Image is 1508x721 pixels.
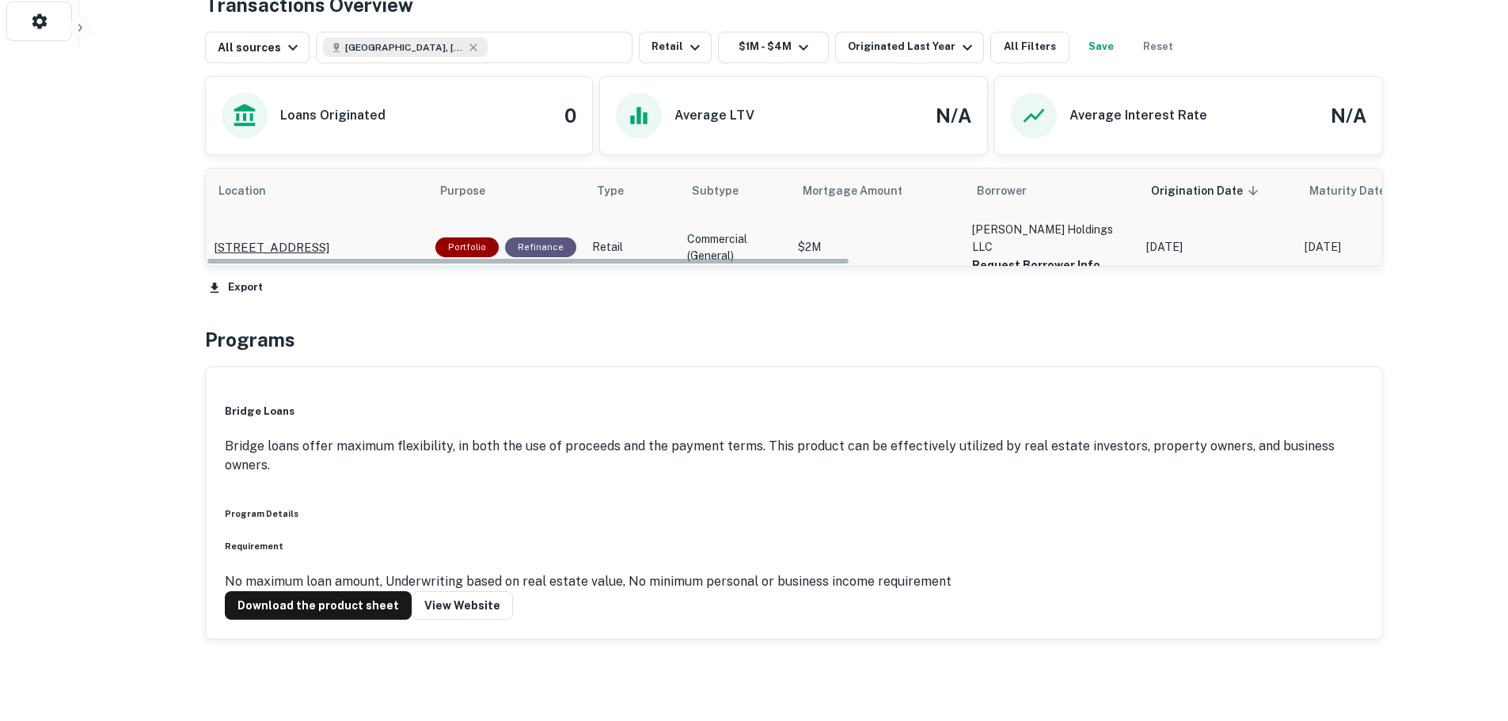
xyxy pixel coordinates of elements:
h6: Average Interest Rate [1069,106,1207,125]
button: All sources [205,32,310,63]
span: Type [597,181,624,200]
div: All sources [218,38,302,57]
div: This loan purpose was for refinancing [505,237,576,257]
p: [PERSON_NAME] Holdings LLC [972,221,1130,256]
div: This is a portfolio loan with 4 properties [435,237,499,257]
p: Retail [592,239,671,256]
th: Subtype [679,169,790,213]
p: Bridge loans offer maximum flexibility, in both the use of proceeds and the payment terms. This p... [225,437,1363,475]
div: Maturity dates displayed may be estimated. Please contact the lender for the most accurate maturi... [1309,182,1401,199]
p: [STREET_ADDRESS] [214,238,329,257]
p: [DATE] [1305,239,1447,256]
a: [STREET_ADDRESS] [214,238,420,257]
button: $1M - $4M [718,32,829,63]
span: Maturity dates displayed may be estimated. Please contact the lender for the most accurate maturi... [1309,182,1422,199]
span: Location [218,181,287,200]
a: View Website [412,591,513,620]
button: Request Borrower Info [972,256,1100,275]
a: Download the product sheet [225,591,412,620]
p: No maximum loan amount, Underwriting based on real estate value, No minimum personal or business ... [225,572,1363,591]
span: Purpose [440,181,506,200]
button: Export [205,276,267,300]
span: Origination Date [1151,181,1263,200]
h6: Requirement [225,540,1363,552]
span: Subtype [692,181,739,200]
th: Maturity dates displayed may be estimated. Please contact the lender for the most accurate maturi... [1297,169,1455,213]
h6: Average LTV [674,106,754,125]
p: $2M [798,239,956,256]
h4: 0 [564,101,576,130]
div: Originated Last Year [848,38,977,57]
button: Save your search to get updates of matches that match your search criteria. [1076,32,1126,63]
button: Originated Last Year [835,32,984,63]
button: Reset [1133,32,1183,63]
th: Mortgage Amount [790,169,964,213]
h6: Program Details [225,507,1363,520]
h6: Loans Originated [280,106,386,125]
span: [GEOGRAPHIC_DATA], [GEOGRAPHIC_DATA], [GEOGRAPHIC_DATA] [345,40,464,55]
button: [GEOGRAPHIC_DATA], [GEOGRAPHIC_DATA], [GEOGRAPHIC_DATA] [316,32,632,63]
span: Borrower [977,181,1027,200]
th: Origination Date [1138,169,1297,213]
button: All Filters [990,32,1069,63]
button: Retail [639,32,712,63]
th: Borrower [964,169,1138,213]
h5: Bridge Loans [225,404,1363,419]
div: scrollable content [206,169,1382,266]
h4: N/A [936,101,971,130]
iframe: Chat Widget [1429,594,1508,670]
h4: Programs [205,325,295,354]
th: Purpose [427,169,584,213]
h4: N/A [1331,101,1366,130]
h6: Maturity Date [1309,182,1385,199]
th: Type [584,169,679,213]
th: Location [206,169,427,213]
p: Commercial (General) [687,231,782,264]
span: Mortgage Amount [803,181,923,200]
p: [DATE] [1146,239,1289,256]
